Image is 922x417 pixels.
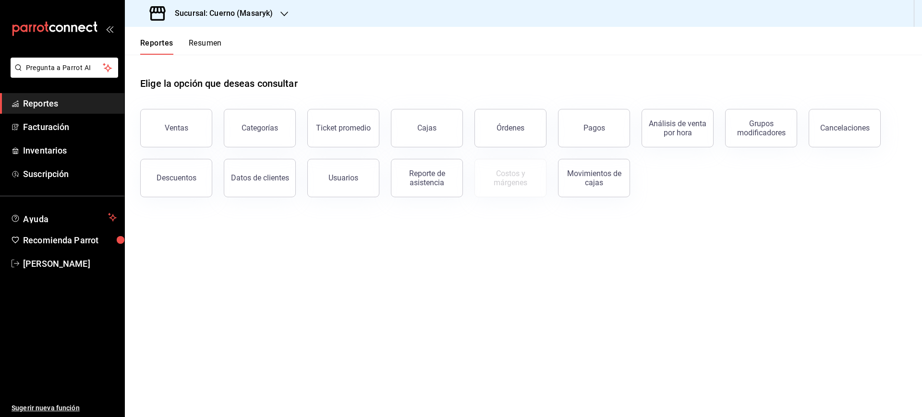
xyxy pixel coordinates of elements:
[165,123,188,132] div: Ventas
[820,123,870,132] div: Cancelaciones
[558,159,630,197] button: Movimientos de cajas
[224,109,296,147] button: Categorías
[140,38,222,55] div: navigation tabs
[583,123,605,132] div: Pagos
[397,169,457,187] div: Reporte de asistencia
[140,38,173,55] button: Reportes
[474,159,546,197] button: Contrata inventarios para ver este reporte
[242,123,278,132] div: Categorías
[474,109,546,147] button: Órdenes
[307,109,379,147] button: Ticket promedio
[642,109,714,147] button: Análisis de venta por hora
[7,70,118,80] a: Pregunta a Parrot AI
[23,212,104,223] span: Ayuda
[189,38,222,55] button: Resumen
[26,63,103,73] span: Pregunta a Parrot AI
[12,403,117,413] span: Sugerir nueva función
[725,109,797,147] button: Grupos modificadores
[564,169,624,187] div: Movimientos de cajas
[157,173,196,182] div: Descuentos
[140,109,212,147] button: Ventas
[140,159,212,197] button: Descuentos
[417,123,437,132] div: Cajas
[497,123,524,132] div: Órdenes
[106,25,113,33] button: open_drawer_menu
[224,159,296,197] button: Datos de clientes
[23,97,117,110] span: Reportes
[316,123,371,132] div: Ticket promedio
[23,120,117,133] span: Facturación
[23,144,117,157] span: Inventarios
[391,159,463,197] button: Reporte de asistencia
[558,109,630,147] button: Pagos
[481,169,540,187] div: Costos y márgenes
[11,58,118,78] button: Pregunta a Parrot AI
[731,119,791,137] div: Grupos modificadores
[648,119,707,137] div: Análisis de venta por hora
[809,109,881,147] button: Cancelaciones
[23,257,117,270] span: [PERSON_NAME]
[231,173,289,182] div: Datos de clientes
[23,234,117,247] span: Recomienda Parrot
[167,8,273,19] h3: Sucursal: Cuerno (Masaryk)
[391,109,463,147] button: Cajas
[328,173,358,182] div: Usuarios
[307,159,379,197] button: Usuarios
[23,167,117,180] span: Suscripción
[140,76,298,91] h1: Elige la opción que deseas consultar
